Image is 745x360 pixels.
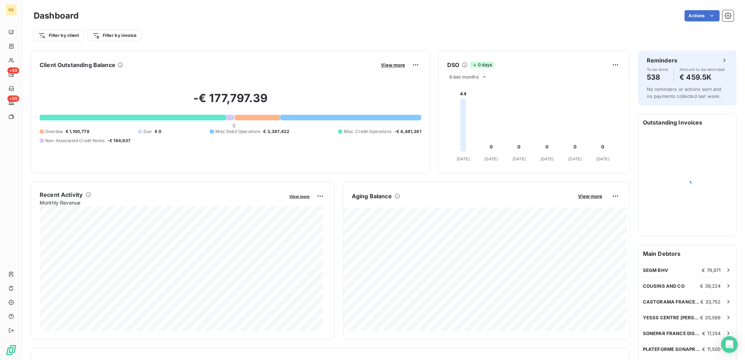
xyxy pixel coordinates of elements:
span: € 17,254 [703,331,721,336]
button: Actions [685,10,720,21]
span: € 0 [155,128,161,135]
span: 0 days [470,62,494,68]
span: € 39,224 [700,283,721,289]
span: Overdue [45,128,63,135]
h6: DSO [447,61,459,69]
span: View more [381,62,405,68]
span: View more [289,194,310,199]
span: € 20,569 [700,315,721,320]
div: GS [6,4,17,15]
tspan: [DATE] [512,156,526,161]
span: -€ 184,637 [107,138,131,144]
img: Logo LeanPay [6,345,17,356]
span: -€ 4,481,361 [394,128,421,135]
h6: Reminders [647,56,677,65]
span: SEGM BHV [643,267,668,273]
button: View more [287,193,312,199]
span: Non-Associated Credit Notes [45,138,105,144]
span: € 1,100,779 [66,128,89,135]
button: Filter by invoice [88,30,141,41]
tspan: [DATE] [485,156,498,161]
span: Monthly Revenue [40,199,284,206]
tspan: [DATE] [569,156,582,161]
span: Amount to be reminded [680,67,725,72]
h6: Client Outstanding Balance [40,61,115,69]
span: 6 last months [449,74,479,80]
span: SONEPAR FRANCE DISTRIBUTION [643,331,703,336]
h3: Dashboard [34,9,79,22]
h6: Main Debtors [639,245,736,262]
button: Filter by client [34,30,83,41]
span: PLATEFORME SONAPRO [PERSON_NAME] MEROGIS [643,346,703,352]
span: € 11,500 [703,346,721,352]
tspan: [DATE] [596,156,610,161]
span: +99 [7,67,19,74]
span: € 3,387,422 [263,128,290,135]
span: +99 [7,95,19,102]
span: Due [143,128,152,135]
span: YESSS CENTRE [PERSON_NAME] [643,315,700,320]
span: € 79,971 [702,267,721,273]
span: € 33,752 [701,299,721,305]
button: View more [576,193,604,199]
tspan: [DATE] [541,156,554,161]
div: Open Intercom Messenger [721,336,738,353]
h6: Recent Activity [40,191,83,199]
h4: 538 [647,72,668,83]
tspan: [DATE] [457,156,470,161]
h4: € 459.5K [680,72,725,83]
h2: -€ 177,797.39 [40,91,421,112]
span: To be done [647,67,668,72]
span: CASTORAMA FRANCE SAS [643,299,701,305]
span: Misc. Credit Operations [344,128,391,135]
span: COUSINS AND CO [643,283,685,289]
span: 0 [233,123,235,128]
span: View more [578,193,602,199]
span: No reminders or actions sent and no payments collected last week. [647,86,721,99]
button: View more [379,62,407,68]
span: Misc Debit Operations [215,128,260,135]
h6: Outstanding Invoices [639,114,736,131]
h6: Aging Balance [352,192,392,200]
